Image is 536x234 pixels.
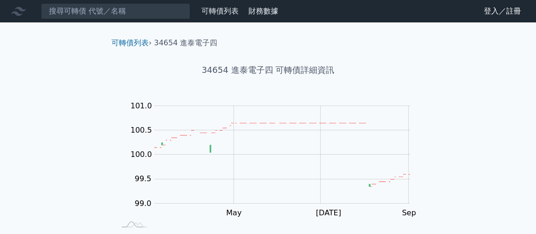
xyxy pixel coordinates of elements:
tspan: 99.0 [135,199,151,208]
li: 34654 進泰電子四 [154,37,218,49]
tspan: 100.0 [131,150,152,159]
div: 聊天小工具 [489,189,536,234]
tspan: [DATE] [316,208,341,217]
tspan: May [226,208,241,217]
tspan: 100.5 [131,126,152,135]
tspan: 99.5 [135,175,151,184]
a: 財務數據 [248,7,278,15]
iframe: Chat Widget [489,189,536,234]
g: Chart [125,101,424,218]
a: 登入／註冊 [476,4,529,19]
a: 可轉債列表 [201,7,239,15]
tspan: 101.0 [131,101,152,110]
li: › [111,37,151,49]
input: 搜尋可轉債 代號／名稱 [41,3,190,19]
h1: 34654 進泰電子四 可轉債詳細資訊 [104,64,432,77]
tspan: Sep [402,208,416,217]
a: 可轉債列表 [111,38,149,47]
